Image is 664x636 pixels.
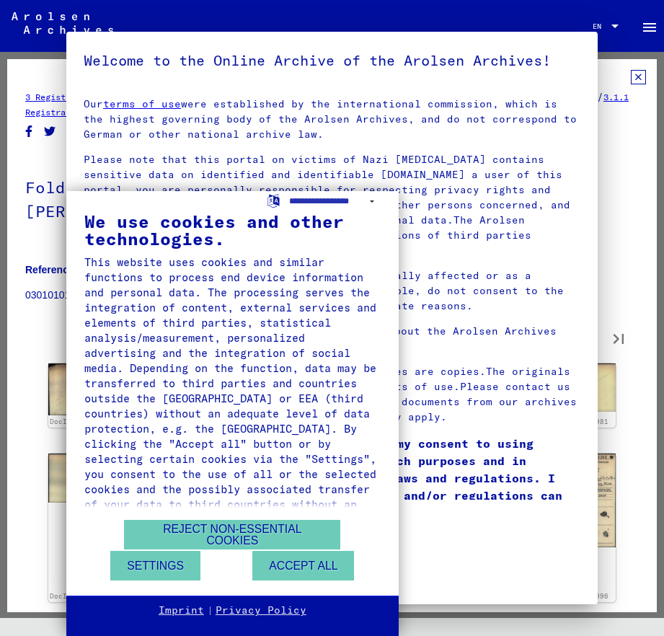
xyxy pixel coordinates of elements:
[84,213,381,247] div: We use cookies and other technologies.
[124,520,340,549] button: Reject non-essential cookies
[216,604,306,618] a: Privacy Policy
[159,604,204,618] a: Imprint
[252,551,354,580] button: Accept all
[84,255,381,527] div: This website uses cookies and similar functions to process end device information and personal da...
[110,551,200,580] button: Settings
